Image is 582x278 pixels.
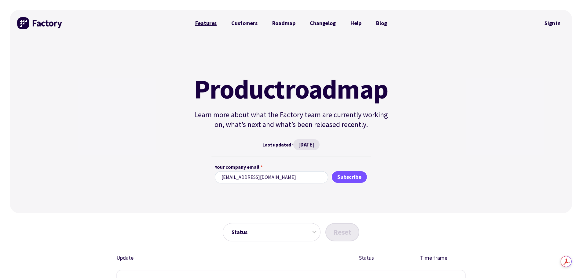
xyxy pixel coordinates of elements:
input: Subscribe [331,171,368,183]
div: Time frame [415,254,452,262]
div: Last updated · [192,139,391,150]
span: Your company email [215,163,259,171]
img: Factory [17,17,63,29]
a: Blog [369,17,394,29]
div: Update [116,254,318,262]
p: Learn more about what the Factory team are currently working on, what’s next and what’s been rele... [192,110,391,129]
a: Customers [224,17,265,29]
nav: Secondary Navigation [540,16,565,30]
a: Features [188,17,224,29]
span: [DATE] [293,139,320,150]
nav: Primary Navigation [188,17,394,29]
a: Changelog [302,17,343,29]
button: Reset [325,223,359,241]
a: Help [343,17,369,29]
a: Sign in [540,16,565,30]
mark: roadmap [285,76,388,103]
a: Roadmap [265,17,303,29]
div: Status [348,254,385,262]
iframe: Chat Widget [551,249,582,278]
h1: Product [192,76,391,103]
